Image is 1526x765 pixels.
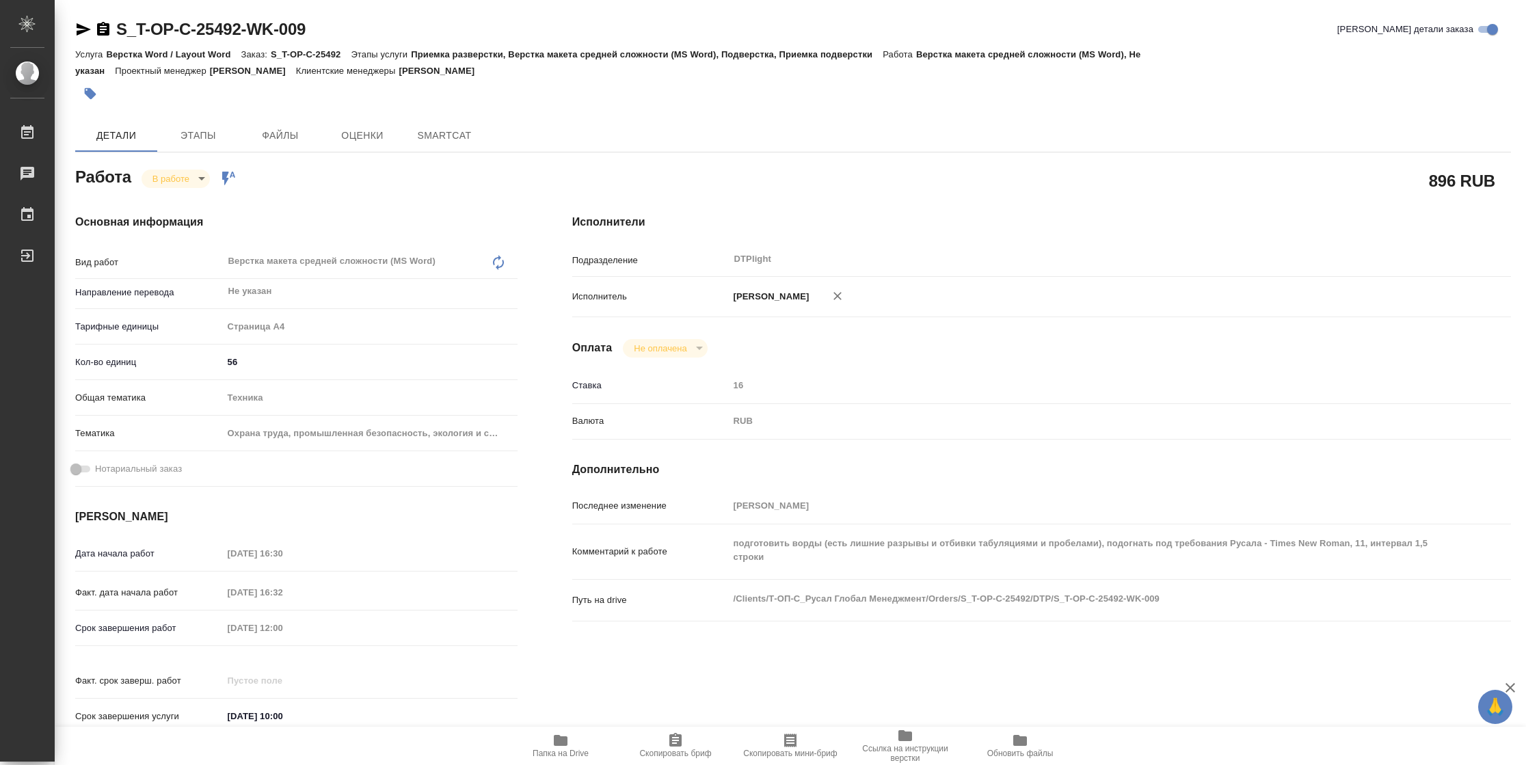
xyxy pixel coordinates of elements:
[572,499,729,513] p: Последнее изменение
[411,49,883,59] p: Приемка разверстки, Верстка макета средней сложности (MS Word), Подверстка, Приемка подверстки
[729,290,809,304] p: [PERSON_NAME]
[1484,693,1507,721] span: 🙏
[75,427,223,440] p: Тематика
[856,744,954,763] span: Ссылка на инструкции верстки
[241,49,271,59] p: Заказ:
[572,290,729,304] p: Исполнитель
[630,343,691,354] button: Не оплачена
[75,49,106,59] p: Услуга
[987,749,1054,758] span: Обновить файлы
[572,461,1511,478] h4: Дополнительно
[639,749,711,758] span: Скопировать бриф
[572,414,729,428] p: Валюта
[351,49,411,59] p: Этапы услуги
[75,674,223,688] p: Факт. срок заверш. работ
[148,173,193,185] button: В работе
[116,20,306,38] a: S_T-OP-C-25492-WK-009
[247,127,313,144] span: Файлы
[75,547,223,561] p: Дата начала работ
[883,49,916,59] p: Работа
[142,170,210,188] div: В работе
[572,254,729,267] p: Подразделение
[75,710,223,723] p: Срок завершения услуги
[572,379,729,392] p: Ставка
[296,66,399,76] p: Клиентские менеджеры
[223,543,343,563] input: Пустое поле
[743,749,837,758] span: Скопировать мини-бриф
[729,496,1433,515] input: Пустое поле
[75,320,223,334] p: Тарифные единицы
[533,749,589,758] span: Папка на Drive
[330,127,395,144] span: Оценки
[729,410,1433,433] div: RUB
[503,727,618,765] button: Папка на Drive
[623,339,707,358] div: В работе
[223,618,343,638] input: Пустое поле
[963,727,1077,765] button: Обновить файлы
[1478,690,1512,724] button: 🙏
[75,286,223,299] p: Направление перевода
[848,727,963,765] button: Ссылка на инструкции верстки
[1337,23,1473,36] span: [PERSON_NAME] детали заказа
[115,66,209,76] p: Проектный менеджер
[618,727,733,765] button: Скопировать бриф
[729,532,1433,569] textarea: подготовить ворды (есть лишние разрывы и отбивки табуляциями и пробелами), подогнать под требован...
[75,163,131,188] h2: Работа
[271,49,351,59] p: S_T-OP-C-25492
[572,545,729,559] p: Комментарий к работе
[729,587,1433,610] textarea: /Clients/Т-ОП-С_Русал Глобал Менеджмент/Orders/S_T-OP-C-25492/DTP/S_T-OP-C-25492-WK-009
[223,706,343,726] input: ✎ Введи что-нибудь
[75,214,518,230] h4: Основная информация
[1429,169,1495,192] h2: 896 RUB
[822,281,853,311] button: Удалить исполнителя
[223,582,343,602] input: Пустое поле
[75,355,223,369] p: Кол-во единиц
[106,49,241,59] p: Верстка Word / Layout Word
[75,79,105,109] button: Добавить тэг
[399,66,485,76] p: [PERSON_NAME]
[572,340,613,356] h4: Оплата
[75,586,223,600] p: Факт. дата начала работ
[223,386,518,410] div: Техника
[223,422,518,445] div: Охрана труда, промышленная безопасность, экология и стандартизация
[412,127,477,144] span: SmartCat
[75,621,223,635] p: Срок завершения работ
[95,462,182,476] span: Нотариальный заказ
[210,66,296,76] p: [PERSON_NAME]
[75,391,223,405] p: Общая тематика
[75,256,223,269] p: Вид работ
[572,593,729,607] p: Путь на drive
[75,509,518,525] h4: [PERSON_NAME]
[75,21,92,38] button: Скопировать ссылку для ЯМессенджера
[165,127,231,144] span: Этапы
[223,671,343,690] input: Пустое поле
[83,127,149,144] span: Детали
[223,352,518,372] input: ✎ Введи что-нибудь
[95,21,111,38] button: Скопировать ссылку
[223,315,518,338] div: Страница А4
[729,375,1433,395] input: Пустое поле
[733,727,848,765] button: Скопировать мини-бриф
[572,214,1511,230] h4: Исполнители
